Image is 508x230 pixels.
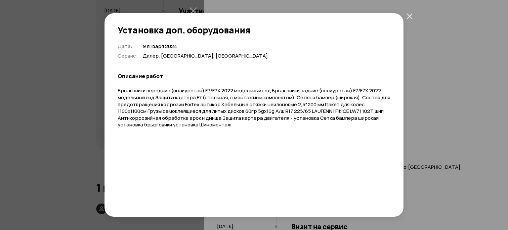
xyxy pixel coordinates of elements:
[118,25,390,35] h2: Установка доп. оборудования
[403,10,415,22] button: закрыть
[118,52,138,59] span: Сервис :
[118,43,132,50] span: Дата :
[118,87,390,128] p: Брызговики передние (полиуретан) F7/F7X 2022 модельный год Брызговики задние (полиуретан) F7/F7X ...
[143,43,268,50] span: 9 января 2024
[143,53,268,60] span: Дилер, [GEOGRAPHIC_DATA], [GEOGRAPHIC_DATA]
[118,73,390,79] h5: Описание работ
